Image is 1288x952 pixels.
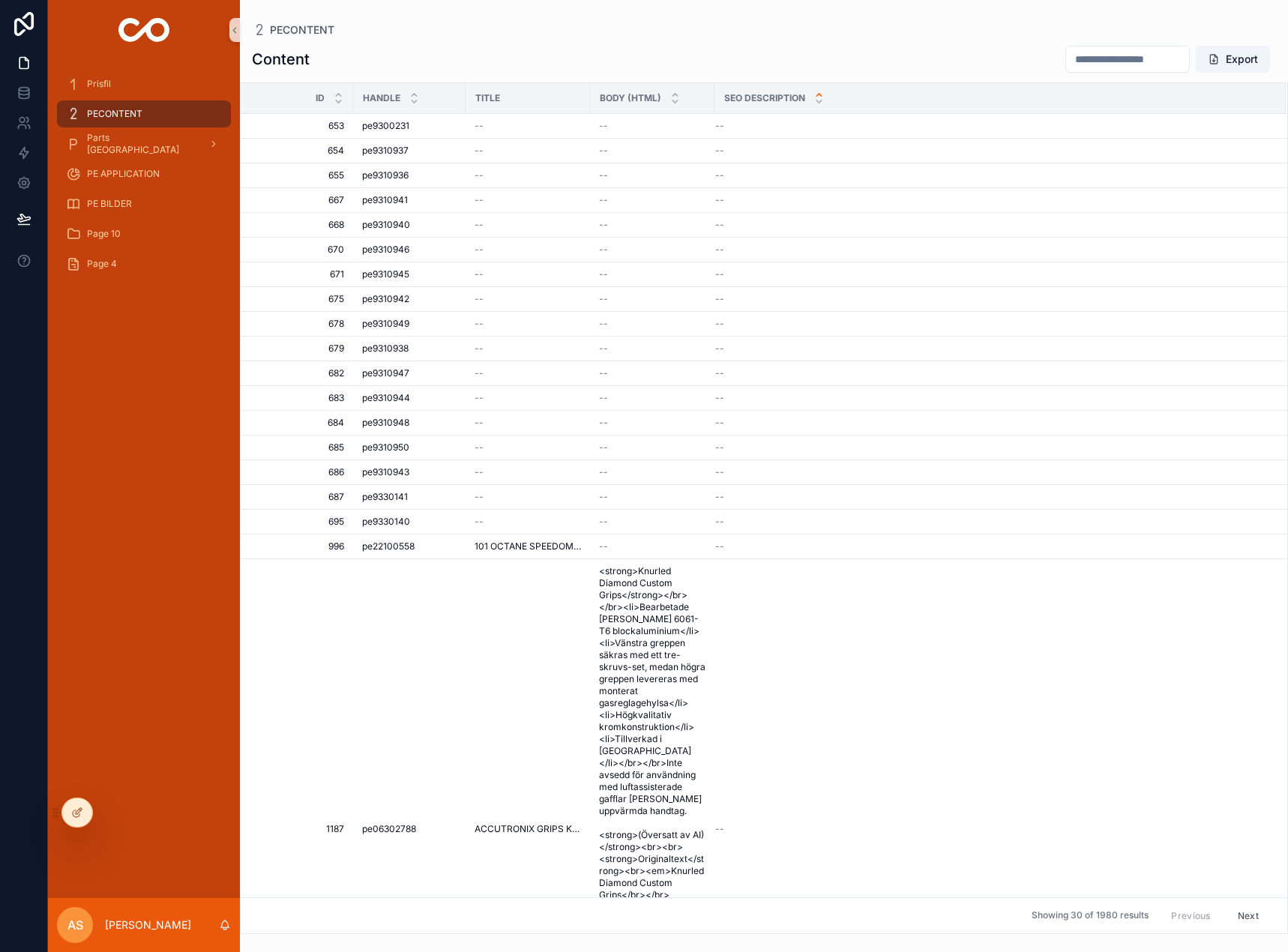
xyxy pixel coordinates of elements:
h1: Content [252,49,310,70]
a: -- [475,466,581,478]
a: pe9310938 [362,343,457,355]
a: -- [599,442,705,454]
a: -- [475,343,581,355]
span: pe9310949 [362,318,409,330]
span: 675 [259,293,344,305]
span: -- [599,417,608,429]
a: 683 [259,392,344,404]
span: 655 [259,169,344,181]
a: -- [599,194,705,206]
span: Prisfil [87,78,111,90]
span: -- [715,417,724,429]
span: pe9330140 [362,516,410,528]
a: Prisfil [57,70,231,97]
span: -- [715,268,724,280]
a: -- [715,442,1268,454]
span: pe9300231 [362,120,409,132]
a: pe9310943 [362,466,457,478]
span: -- [599,219,608,231]
a: 682 [259,367,344,379]
span: -- [475,516,484,528]
span: -- [599,367,608,379]
span: AS [67,916,83,934]
span: -- [715,367,724,379]
a: pe9310942 [362,293,457,305]
span: -- [599,491,608,503]
p: [PERSON_NAME] [105,918,191,933]
a: Page 4 [57,250,231,277]
span: pe22100558 [362,540,415,552]
a: 653 [259,120,344,132]
a: -- [599,417,705,429]
span: 685 [259,442,344,454]
span: Showing 30 of 1980 results [1032,910,1149,922]
a: -- [715,120,1268,132]
span: -- [715,293,724,305]
a: pe9310937 [362,145,457,157]
span: -- [475,194,484,206]
a: pe9330140 [362,516,457,528]
span: -- [475,442,484,454]
a: -- [715,491,1268,503]
span: pe9330141 [362,491,408,503]
a: -- [715,268,1268,280]
a: -- [715,540,1268,552]
span: -- [715,516,724,528]
span: -- [475,145,484,157]
span: -- [475,293,484,305]
a: -- [599,466,705,478]
a: -- [715,343,1268,355]
span: -- [599,169,608,181]
span: -- [599,318,608,330]
a: -- [715,823,1268,835]
a: -- [715,244,1268,256]
span: 670 [259,244,344,256]
span: handle [363,92,400,104]
a: 671 [259,268,344,280]
button: Next [1227,904,1269,927]
span: -- [475,392,484,404]
a: -- [599,491,705,503]
a: 1187 [259,823,344,835]
span: -- [599,244,608,256]
a: -- [599,540,705,552]
a: -- [475,318,581,330]
span: -- [599,516,608,528]
span: -- [475,417,484,429]
span: title [475,92,500,104]
img: App logo [118,18,170,42]
a: 678 [259,318,344,330]
span: -- [599,540,608,552]
span: -- [715,442,724,454]
span: 101 OCTANE SPEEDOMETER DRIVE [475,540,581,552]
a: -- [715,392,1268,404]
span: -- [599,194,608,206]
a: -- [715,293,1268,305]
span: -- [475,466,484,478]
span: -- [599,120,608,132]
a: -- [715,516,1268,528]
a: pe9310947 [362,367,457,379]
span: -- [715,343,724,355]
span: -- [715,120,724,132]
a: PE BILDER [57,190,231,217]
a: -- [475,268,581,280]
a: pe9310945 [362,268,457,280]
a: -- [715,417,1268,429]
a: 667 [259,194,344,206]
a: 684 [259,417,344,429]
a: -- [599,343,705,355]
span: PECONTENT [270,22,334,37]
span: Id [316,92,325,104]
span: 668 [259,219,344,231]
span: 686 [259,466,344,478]
a: 654 [259,145,344,157]
a: pe9300231 [362,120,457,132]
a: -- [475,293,581,305]
a: -- [475,169,581,181]
a: -- [475,367,581,379]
